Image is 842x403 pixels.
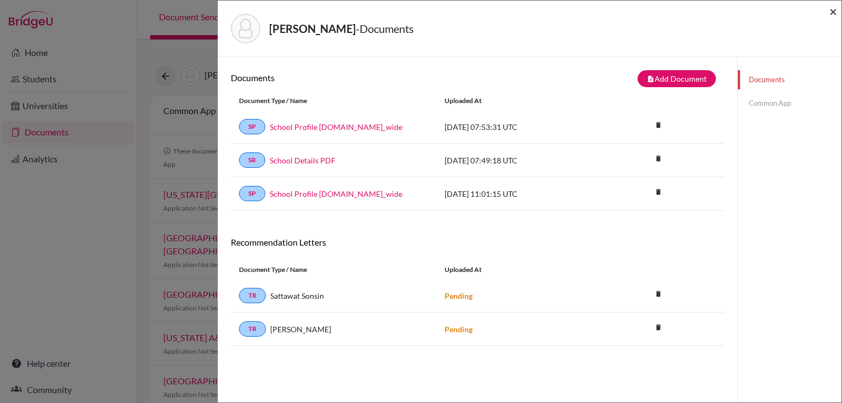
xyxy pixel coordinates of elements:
[445,325,473,334] strong: Pending
[270,121,402,133] a: School Profile [DOMAIN_NAME]_wide
[270,290,324,302] span: Sattawat Sonsin
[270,155,335,166] a: School Details PDF
[356,22,414,35] span: - Documents
[738,94,841,113] a: Common App
[650,118,667,133] a: delete
[638,70,716,87] button: note_addAdd Document
[650,287,667,302] a: delete
[650,184,667,200] i: delete
[650,185,667,200] a: delete
[231,72,477,83] h6: Documents
[239,186,265,201] a: SP
[650,286,667,302] i: delete
[650,321,667,336] a: delete
[239,288,266,303] a: TR
[231,96,436,106] div: Document Type / Name
[231,265,436,275] div: Document Type / Name
[436,96,601,106] div: Uploaded at
[738,70,841,89] a: Documents
[239,119,265,134] a: SP
[239,152,265,168] a: SR
[239,321,266,337] a: TR
[436,265,601,275] div: Uploaded at
[829,3,837,19] span: ×
[650,152,667,167] a: delete
[650,150,667,167] i: delete
[445,291,473,300] strong: Pending
[650,117,667,133] i: delete
[270,188,402,200] a: School Profile [DOMAIN_NAME]_wide
[436,121,601,133] div: [DATE] 07:53:31 UTC
[647,75,655,83] i: note_add
[269,22,356,35] strong: [PERSON_NAME]
[436,188,601,200] div: [DATE] 11:01:15 UTC
[650,319,667,336] i: delete
[829,5,837,18] button: Close
[270,323,331,335] span: [PERSON_NAME]
[231,237,724,247] h6: Recommendation Letters
[436,155,601,166] div: [DATE] 07:49:18 UTC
